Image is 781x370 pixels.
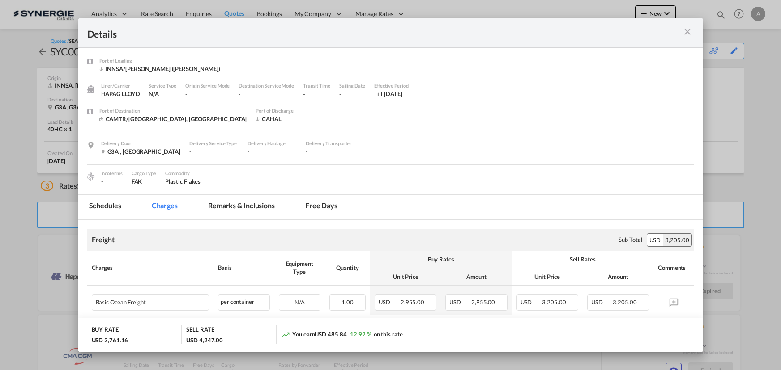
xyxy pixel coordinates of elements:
div: Details [87,27,633,38]
md-dialog: Port of ... [78,18,703,351]
th: Amount [441,268,512,286]
div: SELL RATE [186,325,214,336]
span: N/A [149,90,159,97]
img: cargo.png [86,171,96,181]
div: Port of Discharge [256,107,327,115]
span: 12.92 % [350,331,371,338]
span: USD 485.84 [315,331,346,338]
md-tab-item: Schedules [78,195,132,219]
div: Basis [218,264,270,272]
div: Commodity [165,169,201,177]
div: G3A , Canada [101,147,181,156]
div: 3,205.00 [663,234,691,246]
div: Liner/Carrier [101,82,140,90]
div: CAHAL [256,115,327,123]
span: N/A [294,299,305,306]
div: Effective Period [374,82,409,90]
md-tab-item: Charges [141,195,188,219]
div: USD 4,247.00 [186,336,223,344]
div: Sailing Date [339,82,365,90]
span: USD [379,299,399,306]
div: Delivery Haulage [248,139,297,147]
div: Delivery Door [101,139,181,147]
div: - [303,90,330,98]
div: Service Type [149,82,176,90]
div: - [306,147,355,156]
div: INNSA/Jawaharlal Nehru (Nhava Sheva) [99,65,221,73]
div: Till 14 Sep 2025 [374,90,402,98]
span: 2,955.00 [471,299,495,306]
div: FAK [132,177,156,185]
div: USD [647,234,663,246]
div: Quantity [329,264,366,272]
div: - [189,147,239,156]
div: Buy Rates [375,255,507,263]
div: Sub Total [619,235,642,244]
div: Basic Ocean Freight [96,295,178,306]
div: Origin Service Mode [185,82,230,90]
div: Transit Time [303,82,330,90]
span: 3,205.00 [542,299,566,306]
div: BUY RATE [92,325,119,336]
th: Unit Price [370,268,441,286]
div: You earn on this rate [281,330,402,340]
div: Destination Service Mode [239,82,294,90]
th: Unit Price [512,268,583,286]
div: CAMTR/Montreal, QC [99,115,247,123]
md-icon: icon-close m-3 fg-AAA8AD cursor [682,26,693,37]
span: Plastic Flakes [165,178,201,185]
span: USD [521,299,541,306]
div: Delivery Service Type [189,139,239,147]
div: Port of Loading [99,57,221,65]
div: Incoterms [101,169,123,177]
md-pagination-wrapper: Use the left and right arrow keys to navigate between tabs [78,195,358,219]
div: per container [218,294,270,311]
th: Comments [653,251,694,286]
div: - [339,90,365,98]
div: USD 3,761.16 [92,336,128,344]
div: Charges [92,264,209,272]
md-tab-item: Remarks & Inclusions [197,195,286,219]
span: USD [449,299,470,306]
div: - [185,90,230,98]
div: Sell Rates [516,255,649,263]
div: Port of Destination [99,107,247,115]
div: HAPAG LLOYD [101,90,140,98]
span: USD [591,299,612,306]
div: Delivery Transporter [306,139,355,147]
md-tab-item: Free days [294,195,348,219]
div: Equipment Type [279,260,320,276]
div: - [248,147,297,156]
span: 3,205.00 [613,299,636,306]
div: Freight [92,235,115,244]
th: Amount [583,268,653,286]
div: Cargo Type [132,169,156,177]
md-icon: icon-trending-up [281,330,290,339]
span: 2,955.00 [401,299,424,306]
div: - [101,177,123,185]
span: 1.00 [341,299,354,306]
div: - [239,90,294,98]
